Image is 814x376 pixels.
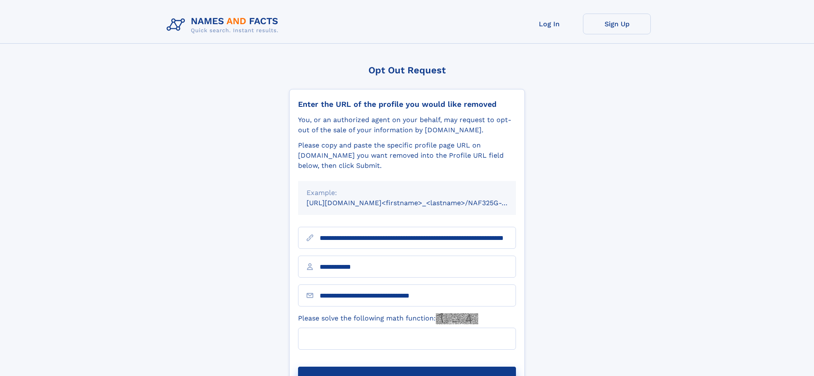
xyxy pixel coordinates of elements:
img: Logo Names and Facts [163,14,285,36]
div: You, or an authorized agent on your behalf, may request to opt-out of the sale of your informatio... [298,115,516,135]
div: Opt Out Request [289,65,525,75]
a: Sign Up [583,14,651,34]
div: Enter the URL of the profile you would like removed [298,100,516,109]
div: Example: [307,188,507,198]
small: [URL][DOMAIN_NAME]<firstname>_<lastname>/NAF325G-xxxxxxxx [307,199,532,207]
a: Log In [515,14,583,34]
div: Please copy and paste the specific profile page URL on [DOMAIN_NAME] you want removed into the Pr... [298,140,516,171]
label: Please solve the following math function: [298,313,478,324]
